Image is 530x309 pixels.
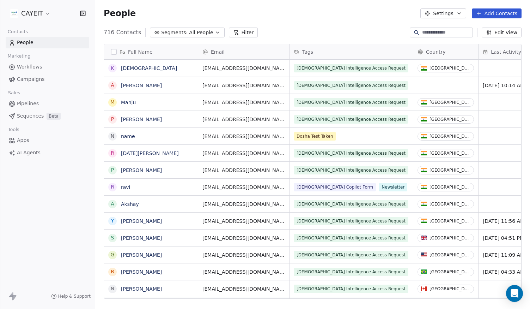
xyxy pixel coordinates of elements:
[294,132,336,141] span: Dosha Test Taken
[47,113,61,120] span: Beta
[430,168,471,173] div: [GEOGRAPHIC_DATA]
[202,150,285,157] span: [EMAIL_ADDRESS][DOMAIN_NAME]
[294,217,408,225] span: [DEMOGRAPHIC_DATA] Intelligence Access Request
[211,48,225,55] span: Email
[202,99,285,106] span: [EMAIL_ADDRESS][DOMAIN_NAME]
[202,167,285,174] span: [EMAIL_ADDRESS][DOMAIN_NAME]
[17,112,44,120] span: Sequences
[111,200,114,208] div: A
[51,293,91,299] a: Help & Support
[294,81,408,90] span: [DEMOGRAPHIC_DATA] Intelligence Access Request
[202,133,285,140] span: [EMAIL_ADDRESS][DOMAIN_NAME]
[10,9,18,18] img: CAYEIT%20Square%20Logo.png
[111,268,114,275] div: R
[413,44,478,59] div: Country
[420,8,466,18] button: Settings
[6,37,89,48] a: People
[17,63,42,71] span: Workflows
[506,285,523,302] div: Open Intercom Messenger
[110,99,115,106] div: M
[6,61,89,73] a: Workflows
[202,234,285,242] span: [EMAIL_ADDRESS][DOMAIN_NAME]
[58,293,91,299] span: Help & Support
[302,48,313,55] span: Tags
[111,82,114,89] div: A
[104,44,198,59] div: Full Name
[430,185,471,190] div: [GEOGRAPHIC_DATA]
[121,252,162,258] a: [PERSON_NAME]
[202,201,285,208] span: [EMAIL_ADDRESS][DOMAIN_NAME]
[17,149,41,156] span: AI Agents
[430,286,471,291] div: [GEOGRAPHIC_DATA]
[6,98,89,109] a: Pipelines
[104,60,198,299] div: grid
[121,269,162,275] a: [PERSON_NAME]
[202,65,285,72] span: [EMAIL_ADDRESS][DOMAIN_NAME]
[121,235,162,241] a: [PERSON_NAME]
[111,234,114,242] div: S
[111,166,114,174] div: P
[189,29,213,36] span: All People
[472,8,522,18] button: Add Contacts
[5,51,33,61] span: Marketing
[111,115,114,123] div: P
[6,73,89,85] a: Campaigns
[111,183,114,191] div: r
[290,44,413,59] div: Tags
[294,268,408,276] span: [DEMOGRAPHIC_DATA] Intelligence Access Request
[294,234,408,242] span: [DEMOGRAPHIC_DATA] Intelligence Access Request
[17,137,29,144] span: Apps
[430,134,471,139] div: [GEOGRAPHIC_DATA]
[202,82,285,89] span: [EMAIL_ADDRESS][DOMAIN_NAME]
[430,252,471,257] div: [GEOGRAPHIC_DATA]
[6,110,89,122] a: SequencesBeta
[21,9,43,18] span: CAYEIT
[121,218,162,224] a: [PERSON_NAME]
[128,48,153,55] span: Full Name
[6,135,89,146] a: Apps
[111,285,114,292] div: N
[104,8,136,19] span: People
[121,117,162,122] a: [PERSON_NAME]
[426,48,446,55] span: Country
[111,132,114,140] div: n
[121,100,136,105] a: Manju
[161,29,188,36] span: Segments:
[294,285,408,293] span: [DEMOGRAPHIC_DATA] Intelligence Access Request
[121,65,177,71] a: [DEMOGRAPHIC_DATA]
[17,100,39,107] span: Pipelines
[202,218,285,225] span: [EMAIL_ADDRESS][DOMAIN_NAME]
[430,100,471,105] div: [GEOGRAPHIC_DATA]
[294,251,408,259] span: [DEMOGRAPHIC_DATA] Intelligence Access Request
[430,151,471,156] div: [GEOGRAPHIC_DATA]
[430,66,471,71] div: [GEOGRAPHIC_DATA]
[202,268,285,275] span: [EMAIL_ADDRESS][DOMAIN_NAME]
[121,83,162,88] a: [PERSON_NAME]
[6,147,89,159] a: AI Agents
[294,115,408,124] span: [DEMOGRAPHIC_DATA] Intelligence Access Request
[202,251,285,259] span: [EMAIL_ADDRESS][DOMAIN_NAME]
[121,133,135,139] a: name
[5,88,23,98] span: Sales
[111,149,114,157] div: R
[17,76,44,83] span: Campaigns
[5,26,31,37] span: Contacts
[430,117,471,122] div: [GEOGRAPHIC_DATA]
[229,28,258,37] button: Filter
[294,149,408,158] span: [DEMOGRAPHIC_DATA] Intelligence Access Request
[111,251,115,259] div: G
[294,166,408,174] span: [DEMOGRAPHIC_DATA] Intelligence Access Request
[8,7,52,19] button: CAYEIT
[430,219,471,224] div: [GEOGRAPHIC_DATA]
[430,269,471,274] div: [GEOGRAPHIC_DATA]
[121,167,162,173] a: [PERSON_NAME]
[111,217,114,225] div: Y
[111,65,114,72] div: K
[294,183,376,191] span: [DEMOGRAPHIC_DATA] Copilot Form
[294,64,408,72] span: [DEMOGRAPHIC_DATA] Intelligence Access Request
[430,202,471,207] div: [GEOGRAPHIC_DATA]
[202,184,285,191] span: [EMAIL_ADDRESS][DOMAIN_NAME]
[121,201,139,207] a: Akshay
[5,124,22,135] span: Tools
[17,39,33,46] span: People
